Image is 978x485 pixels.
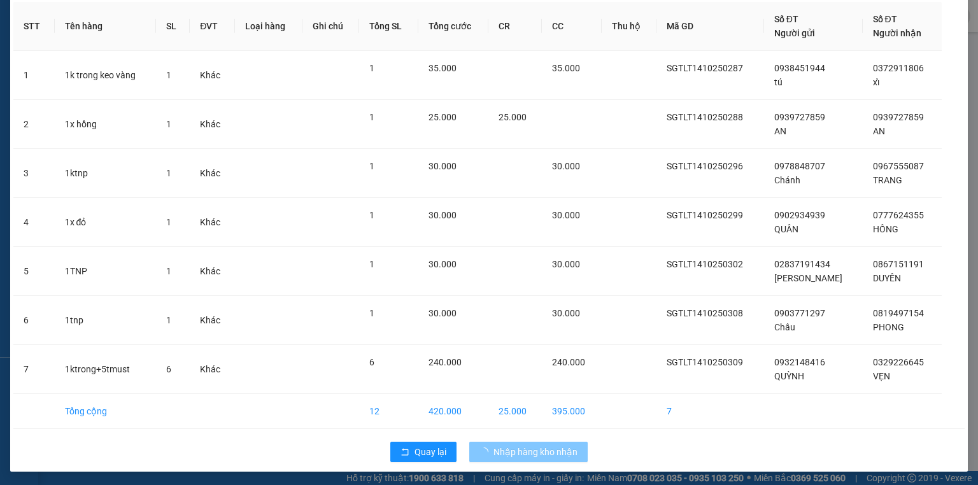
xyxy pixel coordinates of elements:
[369,357,374,367] span: 6
[13,51,55,100] td: 1
[369,308,374,318] span: 1
[873,14,897,24] span: Số ĐT
[429,63,457,73] span: 35.000
[166,70,171,80] span: 1
[55,100,156,149] td: 1x hồng
[873,175,902,185] span: TRANG
[166,217,171,227] span: 1
[166,364,171,374] span: 6
[873,28,921,38] span: Người nhận
[499,112,527,122] span: 25.000
[190,345,235,394] td: Khác
[369,259,374,269] span: 1
[166,119,171,129] span: 1
[479,447,493,456] span: loading
[359,394,418,429] td: 12
[873,161,924,171] span: 0967555087
[13,149,55,198] td: 3
[552,210,580,220] span: 30.000
[415,445,446,459] span: Quay lại
[55,394,156,429] td: Tổng cộng
[873,322,904,332] span: PHONG
[488,2,542,51] th: CR
[13,100,55,149] td: 2
[190,100,235,149] td: Khác
[166,168,171,178] span: 1
[13,345,55,394] td: 7
[774,308,825,318] span: 0903771297
[542,2,602,51] th: CC
[190,149,235,198] td: Khác
[774,357,825,367] span: 0932148416
[602,2,656,51] th: Thu hộ
[190,51,235,100] td: Khác
[6,6,185,31] li: Tân Lập Thành
[429,259,457,269] span: 30.000
[873,357,924,367] span: 0329226645
[55,51,156,100] td: 1k trong keo vàng
[873,273,901,283] span: DUYÊN
[55,149,156,198] td: 1ktnp
[552,63,580,73] span: 35.000
[429,161,457,171] span: 30.000
[656,2,764,51] th: Mã GD
[774,175,800,185] span: Chánh
[488,394,542,429] td: 25.000
[873,371,890,381] span: VẸN
[369,161,374,171] span: 1
[667,112,743,122] span: SGTLT1410250288
[552,308,580,318] span: 30.000
[667,308,743,318] span: SGTLT1410250308
[873,126,885,136] span: AN
[190,2,235,51] th: ĐVT
[429,308,457,318] span: 30.000
[13,198,55,247] td: 4
[667,210,743,220] span: SGTLT1410250299
[429,112,457,122] span: 25.000
[13,296,55,345] td: 6
[6,84,86,108] b: [STREET_ADDRESS][PERSON_NAME]
[166,266,171,276] span: 1
[774,210,825,220] span: 0902934939
[774,112,825,122] span: 0939727859
[493,445,578,459] span: Nhập hàng kho nhận
[55,345,156,394] td: 1ktrong+5tmust
[13,247,55,296] td: 5
[542,394,602,429] td: 395.000
[774,273,842,283] span: [PERSON_NAME]
[6,54,88,68] li: VP [PERSON_NAME]
[552,357,585,367] span: 240.000
[774,63,825,73] span: 0938451944
[774,322,795,332] span: Châu
[774,126,786,136] span: AN
[656,394,764,429] td: 7
[55,296,156,345] td: 1tnp
[774,77,783,87] span: tú
[418,394,488,429] td: 420.000
[156,2,190,51] th: SL
[429,357,462,367] span: 240.000
[873,63,924,73] span: 0372911806
[873,112,924,122] span: 0939727859
[552,161,580,171] span: 30.000
[552,259,580,269] span: 30.000
[390,442,457,462] button: rollbackQuay lại
[55,2,156,51] th: Tên hàng
[667,63,743,73] span: SGTLT1410250287
[774,259,830,269] span: 02837191434
[166,315,171,325] span: 1
[190,198,235,247] td: Khác
[873,210,924,220] span: 0777624355
[873,308,924,318] span: 0819497154
[369,210,374,220] span: 1
[369,63,374,73] span: 1
[469,442,588,462] button: Nhập hàng kho nhận
[667,259,743,269] span: SGTLT1410250302
[774,371,804,381] span: QUỲNH
[400,447,409,458] span: rollback
[190,247,235,296] td: Khác
[774,28,815,38] span: Người gửi
[369,112,374,122] span: 1
[429,210,457,220] span: 30.000
[302,2,359,51] th: Ghi chú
